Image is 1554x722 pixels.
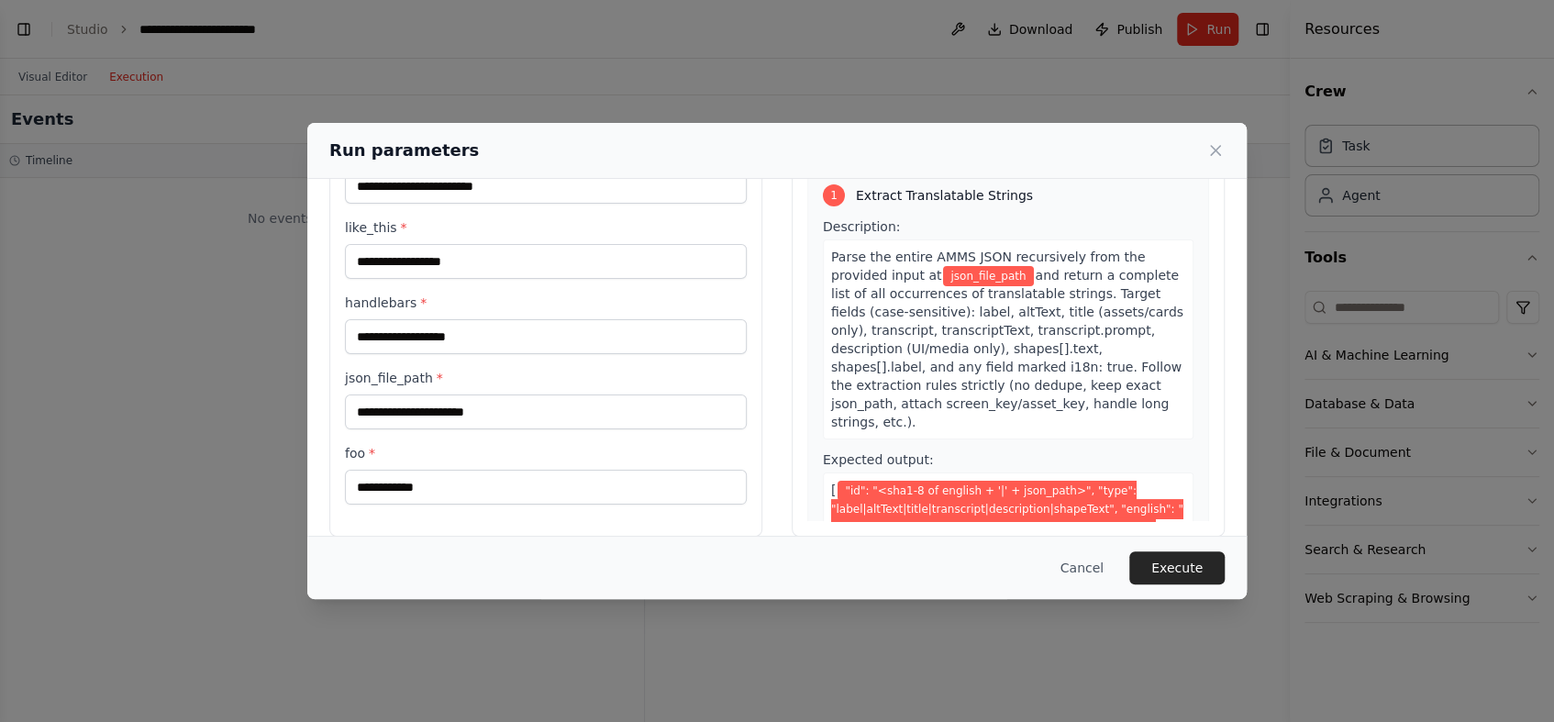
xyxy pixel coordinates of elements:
[943,266,1033,286] span: Variable: json_file_path
[831,268,1183,429] span: and return a complete list of all occurrences of translatable strings. Target fields (case-sensit...
[345,218,747,237] label: like_this
[823,219,900,234] span: Description:
[856,186,1033,205] span: Extract Translatable Strings
[345,294,747,312] label: handlebars
[823,452,934,467] span: Expected output:
[831,250,1145,283] span: Parse the entire AMMS JSON recursively from the provided input at
[329,138,479,163] h2: Run parameters
[1046,551,1118,584] button: Cancel
[345,369,747,387] label: json_file_path
[345,444,747,462] label: foo
[831,481,1183,593] span: Variable: "id": "<sha1-8 of english + '|' + json_path>", "type": "label|altText|title|transcript|...
[1129,551,1225,584] button: Execute
[823,184,845,206] div: 1
[831,483,836,497] span: [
